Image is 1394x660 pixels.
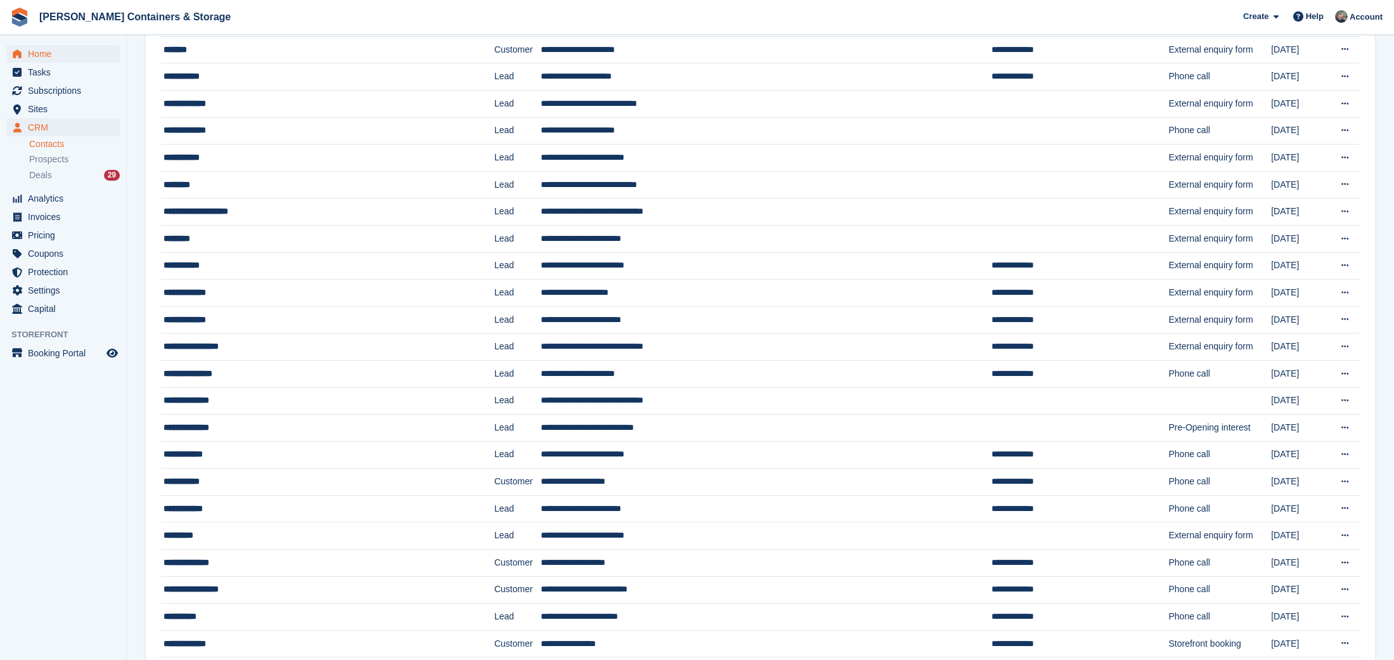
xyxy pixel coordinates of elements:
td: [DATE] [1271,252,1327,280]
td: Phone call [1168,441,1271,469]
span: Settings [28,281,104,299]
td: [DATE] [1271,360,1327,387]
td: [DATE] [1271,63,1327,91]
td: Phone call [1168,63,1271,91]
a: menu [6,281,120,299]
span: Home [28,45,104,63]
td: [DATE] [1271,550,1327,577]
td: [DATE] [1271,117,1327,145]
img: stora-icon-8386f47178a22dfd0bd8f6a31ec36ba5ce8667c1dd55bd0f319d3a0aa187defe.svg [10,8,29,27]
a: Deals 29 [29,169,120,182]
a: menu [6,226,120,244]
td: Phone call [1168,469,1271,496]
a: menu [6,208,120,226]
td: [DATE] [1271,441,1327,469]
a: menu [6,263,120,281]
td: External enquiry form [1168,225,1271,252]
td: [DATE] [1271,225,1327,252]
td: [DATE] [1271,90,1327,117]
span: Analytics [28,190,104,207]
span: Capital [28,300,104,318]
span: Create [1243,10,1268,23]
td: External enquiry form [1168,252,1271,280]
td: Storefront booking [1168,630,1271,657]
td: [DATE] [1271,415,1327,442]
td: [DATE] [1271,145,1327,172]
span: Help [1306,10,1324,23]
td: Customer [494,576,541,604]
td: Lead [494,252,541,280]
td: External enquiry form [1168,198,1271,226]
a: menu [6,119,120,136]
span: Protection [28,263,104,281]
td: Phone call [1168,604,1271,631]
a: menu [6,100,120,118]
td: External enquiry form [1168,171,1271,198]
td: External enquiry form [1168,522,1271,550]
span: Booking Portal [28,344,104,362]
td: [DATE] [1271,604,1327,631]
td: [DATE] [1271,333,1327,361]
td: Lead [494,604,541,631]
td: Lead [494,333,541,361]
a: [PERSON_NAME] Containers & Storage [34,6,236,27]
td: Lead [494,441,541,469]
td: Lead [494,171,541,198]
td: Lead [494,198,541,226]
a: menu [6,82,120,100]
td: Phone call [1168,117,1271,145]
span: Pricing [28,226,104,244]
a: menu [6,63,120,81]
span: Subscriptions [28,82,104,100]
td: Lead [494,387,541,415]
td: [DATE] [1271,306,1327,333]
td: External enquiry form [1168,280,1271,307]
td: Customer [494,469,541,496]
td: Lead [494,360,541,387]
span: Deals [29,169,52,181]
td: Customer [494,630,541,657]
span: Invoices [28,208,104,226]
span: Coupons [28,245,104,262]
img: Adam Greenhalgh [1335,10,1348,23]
a: menu [6,344,120,362]
td: [DATE] [1271,469,1327,496]
td: Lead [494,522,541,550]
td: Customer [494,36,541,63]
td: Phone call [1168,360,1271,387]
a: menu [6,300,120,318]
td: Lead [494,280,541,307]
td: [DATE] [1271,522,1327,550]
a: menu [6,190,120,207]
span: Prospects [29,153,68,165]
div: 29 [104,170,120,181]
a: menu [6,245,120,262]
td: [DATE] [1271,171,1327,198]
td: External enquiry form [1168,90,1271,117]
a: Preview store [105,346,120,361]
span: Account [1350,11,1383,23]
td: Pre-Opening interest [1168,415,1271,442]
td: Lead [494,306,541,333]
td: External enquiry form [1168,333,1271,361]
span: Tasks [28,63,104,81]
td: Lead [494,145,541,172]
td: Lead [494,63,541,91]
td: Phone call [1168,576,1271,604]
a: Contacts [29,138,120,150]
td: [DATE] [1271,198,1327,226]
td: Customer [494,550,541,577]
a: Prospects [29,153,120,166]
td: Phone call [1168,550,1271,577]
span: CRM [28,119,104,136]
td: [DATE] [1271,495,1327,522]
td: [DATE] [1271,576,1327,604]
td: Lead [494,90,541,117]
td: External enquiry form [1168,306,1271,333]
td: External enquiry form [1168,36,1271,63]
td: Lead [494,117,541,145]
td: Lead [494,495,541,522]
span: Storefront [11,328,126,341]
td: Lead [494,225,541,252]
td: [DATE] [1271,280,1327,307]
